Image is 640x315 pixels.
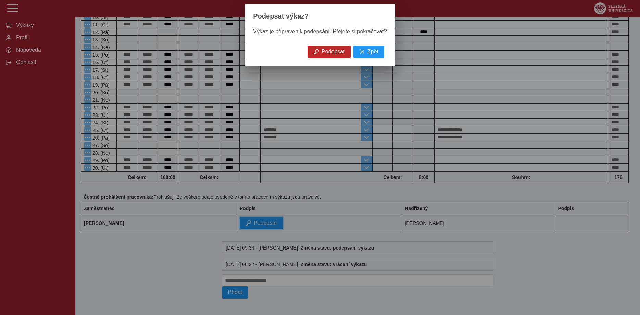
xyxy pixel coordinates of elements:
[253,12,309,20] span: Podepsat výkaz?
[367,49,378,55] span: Zpět
[322,49,345,55] span: Podepsat
[353,46,384,58] button: Zpět
[308,46,351,58] button: Podepsat
[253,28,387,34] span: Výkaz je připraven k podepsání. Přejete si pokračovat?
